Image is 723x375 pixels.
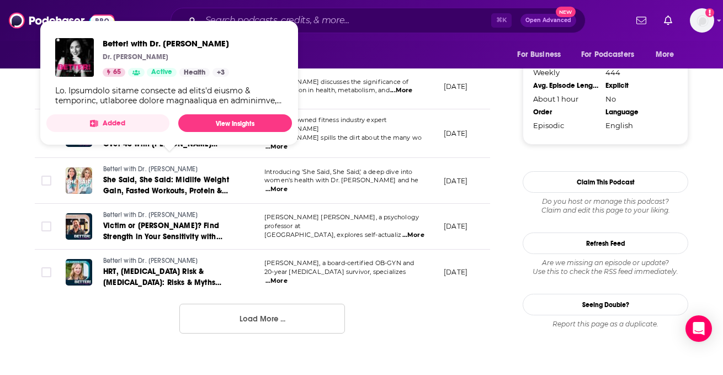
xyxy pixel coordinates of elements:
[605,108,671,117] div: Language
[605,68,671,77] div: 444
[491,13,512,28] span: ⌘ K
[103,52,168,61] p: Dr. [PERSON_NAME]
[264,259,414,267] span: [PERSON_NAME], a board-certified OB-GYN and
[265,277,288,286] span: ...More
[605,121,671,130] div: English
[264,116,387,133] span: World-renowned fitness industry expert [PERSON_NAME]
[523,294,688,315] a: Seeing Double?
[55,38,94,77] img: Better! with Dr. Stephanie
[46,114,169,132] button: Added
[264,231,401,239] span: [GEOGRAPHIC_DATA], explores self-actualiz
[103,211,198,219] span: Better! with Dr. [PERSON_NAME]
[632,11,651,30] a: Show notifications dropdown
[523,197,688,206] span: Do you host or manage this podcast?
[171,8,586,33] div: Search podcasts, credits, & more...
[264,168,413,176] span: Introducing 'She Said, She Said,' a deep dive into
[201,12,491,29] input: Search podcasts, credits, & more...
[103,38,229,49] span: Better! with Dr. [PERSON_NAME]
[264,213,419,230] span: [PERSON_NAME] [PERSON_NAME], a psychology professor at
[533,108,598,117] div: Order
[103,165,198,173] span: Better! with Dr. [PERSON_NAME]
[525,18,571,23] span: Open Advanced
[103,165,236,175] a: Better! with Dr. [PERSON_NAME]
[444,129,467,138] p: [DATE]
[444,176,467,186] p: [DATE]
[444,267,467,277] p: [DATE]
[103,257,198,265] span: Better! with Dr. [PERSON_NAME]
[35,44,89,65] button: open menu
[264,86,390,94] span: inflammation in health, metabolism, and
[656,47,674,62] span: More
[264,78,408,86] span: [PERSON_NAME] discusses the significance of
[523,258,688,276] div: Are we missing an episode or update? Use this to check the RSS feed immediately.
[9,10,115,31] img: Podchaser - Follow, Share and Rate Podcasts
[523,171,688,193] button: Claim This Podcast
[103,210,236,220] a: Better! with Dr. [PERSON_NAME]
[103,175,229,207] span: She Said, She Said: Midlife Weight Gain, Fasted Workouts, Protein & Stress with [PERSON_NAME]
[264,134,422,141] span: [PERSON_NAME] spills the dirt about the many wo
[523,233,688,254] button: Refresh Feed
[113,67,121,78] span: 65
[103,256,236,266] a: Better! with Dr. [PERSON_NAME]
[41,267,51,277] span: Toggle select row
[648,44,688,65] button: open menu
[265,185,288,194] span: ...More
[402,231,424,240] span: ...More
[103,266,236,288] a: HRT, [MEDICAL_DATA] Risk & [MEDICAL_DATA]: Risks & Myths Explained with [PERSON_NAME]
[103,38,229,49] a: Better! with Dr. Stephanie
[523,197,688,215] div: Claim and edit this page to your liking.
[103,220,236,242] a: Victim or [PERSON_NAME]? Find Strength in Your Sensitivity with [PERSON_NAME] PhD
[41,176,51,186] span: Toggle select row
[179,304,345,334] button: Load More ...
[520,14,576,27] button: Open AdvancedNew
[151,67,172,78] span: Active
[533,94,598,103] div: About 1 hour
[533,81,598,90] div: Avg. Episode Length
[690,8,714,33] button: Show profile menu
[605,94,671,103] div: No
[533,121,598,130] div: Episodic
[605,81,671,90] div: Explicit
[264,176,419,184] span: women's health with Dr. [PERSON_NAME] and he
[685,315,712,342] div: Open Intercom Messenger
[690,8,714,33] img: User Profile
[390,86,412,95] span: ...More
[147,68,177,77] a: Active
[690,8,714,33] span: Logged in as experts
[103,175,236,197] a: She Said, She Said: Midlife Weight Gain, Fasted Workouts, Protein & Stress with [PERSON_NAME]
[581,47,634,62] span: For Podcasters
[517,47,561,62] span: For Business
[103,68,125,77] a: 65
[55,86,283,105] div: Lo. Ipsumdolo sitame consecte ad elits'd eiusmo & temporinc, utlaboree dolore magnaaliqua en admi...
[556,7,576,17] span: New
[178,114,292,132] a: View Insights
[660,11,677,30] a: Show notifications dropdown
[212,68,229,77] a: +3
[103,221,222,252] span: Victim or [PERSON_NAME]? Find Strength in Your Sensitivity with [PERSON_NAME] PhD
[444,221,467,231] p: [DATE]
[533,68,598,77] div: Weekly
[264,268,406,276] span: 20-year [MEDICAL_DATA] survivor, specializes
[509,44,575,65] button: open menu
[574,44,650,65] button: open menu
[103,267,221,298] span: HRT, [MEDICAL_DATA] Risk & [MEDICAL_DATA]: Risks & Myths Explained with [PERSON_NAME]
[179,68,210,77] a: Health
[41,221,51,231] span: Toggle select row
[705,8,714,17] svg: Add a profile image
[444,82,467,91] p: [DATE]
[523,320,688,329] div: Report this page as a duplicate.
